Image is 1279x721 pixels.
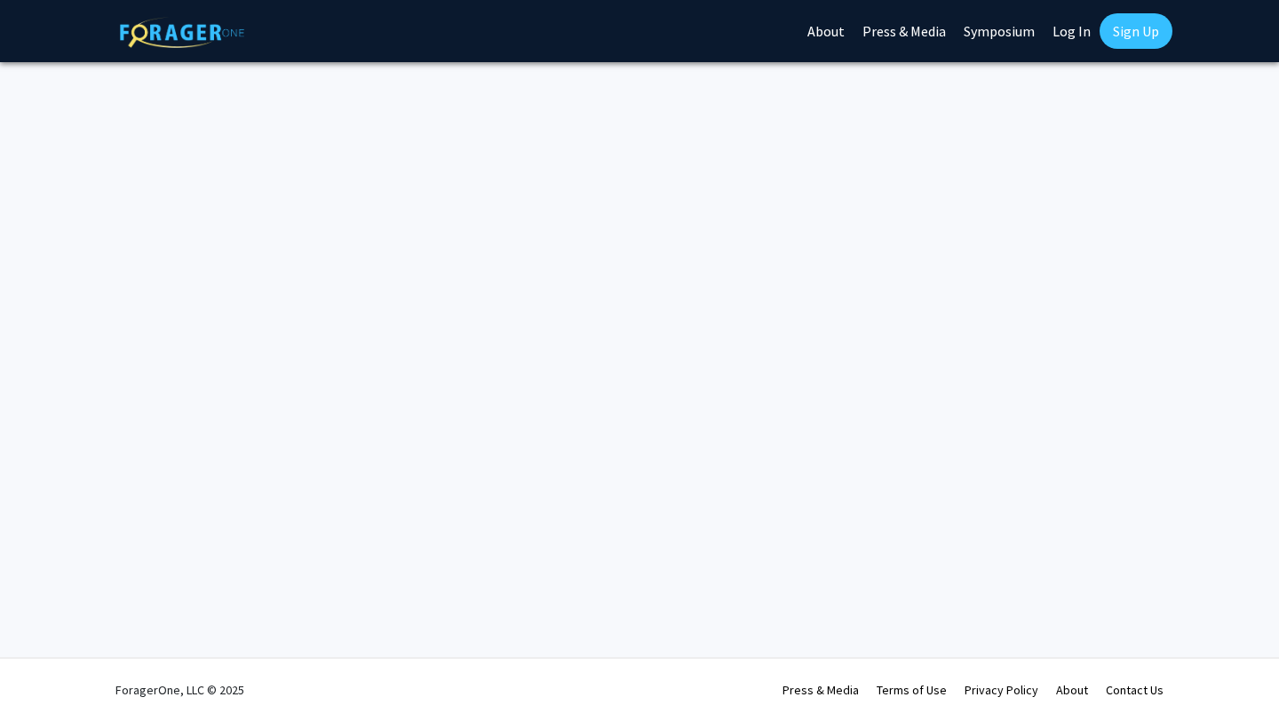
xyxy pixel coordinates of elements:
a: Terms of Use [877,682,947,698]
a: Contact Us [1106,682,1164,698]
a: Press & Media [782,682,859,698]
a: About [1056,682,1088,698]
div: ForagerOne, LLC © 2025 [115,659,244,721]
a: Privacy Policy [965,682,1038,698]
img: ForagerOne Logo [120,17,244,48]
a: Sign Up [1100,13,1172,49]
